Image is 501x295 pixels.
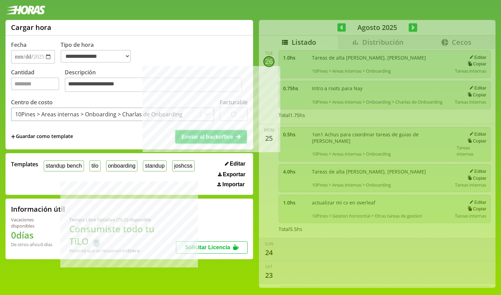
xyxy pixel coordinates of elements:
span: Enviar al backoffice [181,134,233,140]
button: joshcss [172,160,195,171]
button: standup bench [44,160,84,171]
select: Tipo de hora [61,50,131,63]
textarea: Descripción [65,77,242,92]
h1: Consumiste todo tu TiLO 🍵 [69,223,176,247]
span: Exportar [223,171,246,178]
label: Centro de costo [11,98,53,106]
div: Recordá que se renuevan en [69,247,176,254]
button: Enviar al backoffice [175,130,247,143]
span: + [11,133,15,140]
label: Descripción [65,69,248,94]
div: Tiempo Libre Optativo (TiLO) disponible [69,217,176,223]
div: Vacaciones disponibles [11,217,53,229]
button: standup [143,160,167,171]
h2: Información útil [11,204,65,214]
input: Cantidad [11,77,59,90]
span: +Guardar como template [11,133,73,140]
div: 10Pines > Areas internas > Onboarding > Charlas de Onboarding [15,110,182,118]
label: Facturable [220,98,248,106]
span: Importar [222,181,245,188]
button: Editar [223,160,248,167]
label: Cantidad [11,69,65,94]
img: logotipo [6,6,45,14]
button: Solicitar Licencia [176,241,248,254]
button: onboarding [106,160,138,171]
h1: Cargar hora [11,23,51,32]
div: De otros años: 0 días [11,241,53,247]
label: Tipo de hora [61,41,136,64]
label: Fecha [11,41,27,49]
h1: 0 días [11,229,53,241]
span: Templates [11,160,38,168]
button: tilo [90,160,101,171]
button: Exportar [216,171,248,178]
span: Editar [230,161,245,167]
span: Solicitar Licencia [185,244,230,250]
b: Enero [127,247,140,254]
